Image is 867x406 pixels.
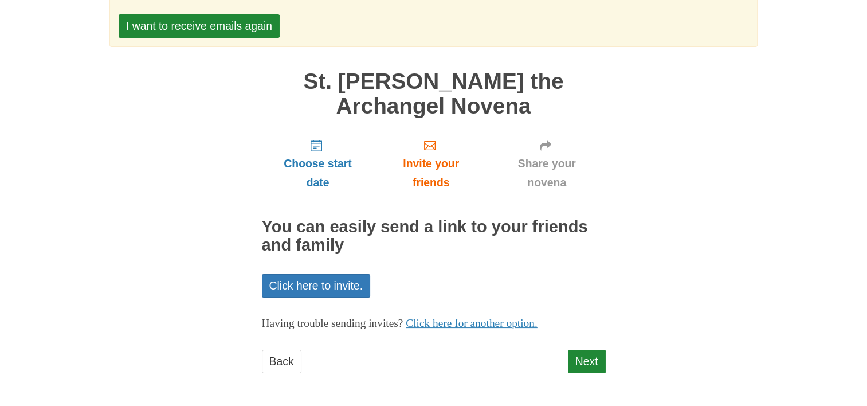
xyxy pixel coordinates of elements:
button: I want to receive emails again [119,14,280,38]
a: Back [262,350,301,373]
h1: St. [PERSON_NAME] the Archangel Novena [262,69,606,118]
a: Click here for another option. [406,317,538,329]
span: Choose start date [273,154,363,192]
a: Choose start date [262,130,374,198]
a: Share your novena [488,130,606,198]
span: Invite your friends [385,154,476,192]
a: Invite your friends [374,130,488,198]
span: Share your novena [500,154,594,192]
a: Click here to invite. [262,274,371,298]
a: Next [568,350,606,373]
span: Having trouble sending invites? [262,317,403,329]
h2: You can easily send a link to your friends and family [262,218,606,255]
